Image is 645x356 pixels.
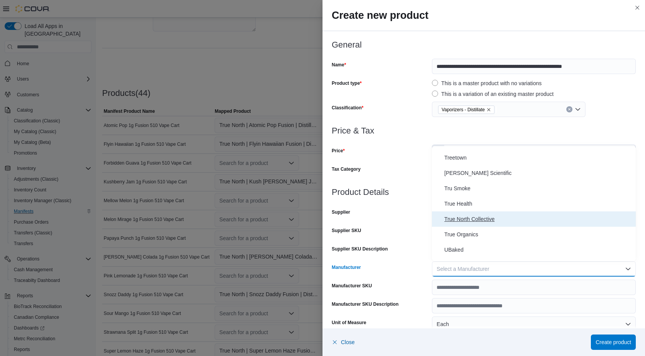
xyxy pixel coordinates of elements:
label: Tax Category [332,166,361,172]
label: Classification [332,105,364,111]
h3: Price & Tax [332,126,636,135]
span: UBaked [444,245,633,254]
span: True North Collective [444,214,633,224]
button: Each [432,316,636,332]
h2: Create new product [332,9,636,21]
button: Remove Vaporizers - Distillate from selection in this group [486,107,491,112]
span: Utopia Extracts LLC [444,260,633,270]
span: Select a Manufacturer [437,266,489,272]
span: Create product [595,338,631,346]
label: This is a variation of an existing master product [432,89,554,99]
label: This is a master product with no variations [432,79,541,88]
span: Treetown [444,153,633,162]
label: Manufacturer [332,264,361,270]
label: Supplier SKU [332,227,361,234]
div: Select listbox [432,146,636,261]
span: Close [341,338,355,346]
label: Supplier SKU Description [332,246,388,252]
span: True Health [444,199,633,208]
button: Create product [591,335,636,350]
span: Vaporizers - Distillate [438,105,494,114]
label: Product type [332,80,362,86]
span: Vaporizers - Distillate [442,106,485,114]
label: Unit of Measure [332,320,366,326]
button: Close [332,335,355,350]
span: Tru Smoke [444,184,633,193]
h3: General [332,40,636,49]
label: Name [332,62,346,68]
label: Supplier [332,209,350,215]
span: True Organics [444,230,633,239]
label: $ [432,145,444,160]
button: Close this dialog [633,3,642,12]
h3: Product Details [332,188,636,197]
label: Manufacturer SKU [332,283,372,289]
label: Manufacturer SKU Description [332,301,399,307]
span: [PERSON_NAME] Scientific [444,168,633,178]
button: Clear input [566,106,572,112]
button: Select a Manufacturer [432,261,636,277]
label: Price [332,148,345,154]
